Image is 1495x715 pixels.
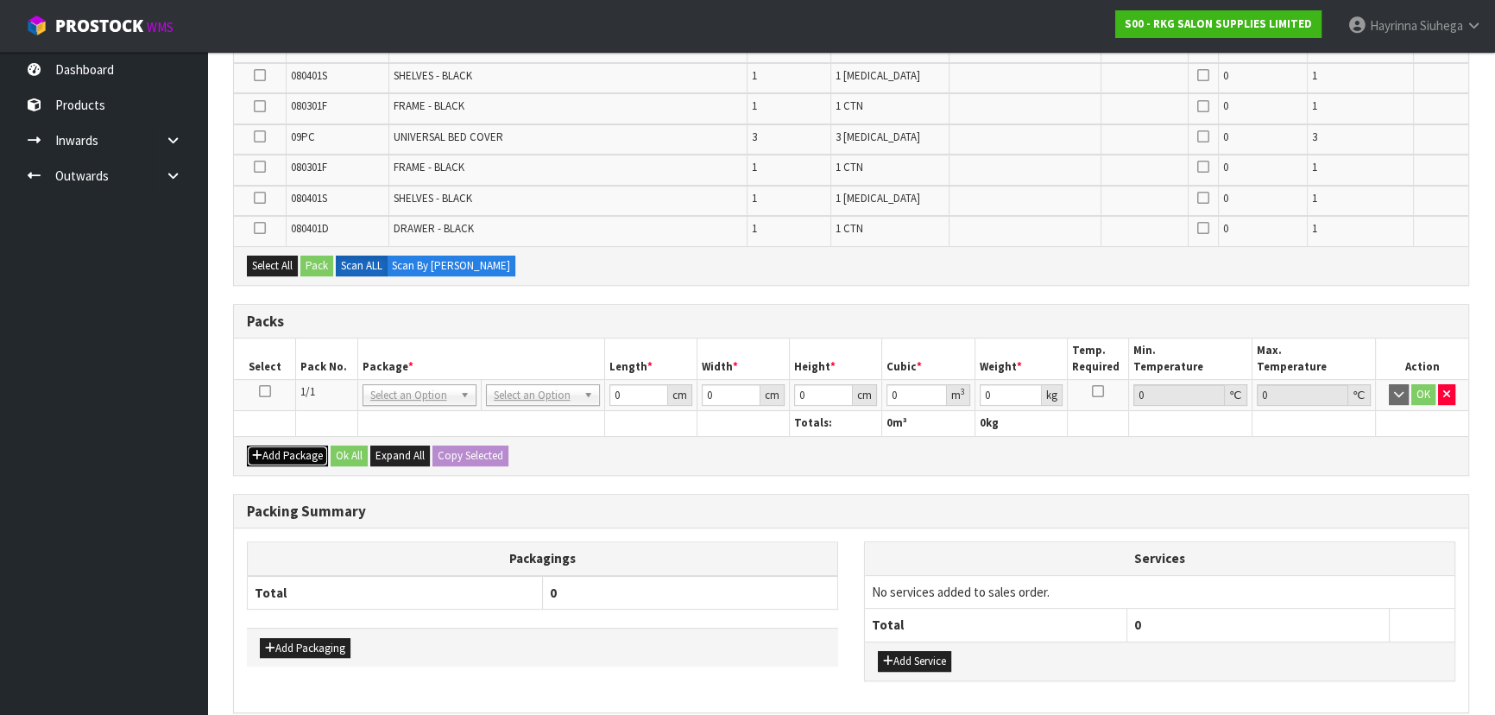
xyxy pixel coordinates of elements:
span: 09PC [291,130,315,144]
button: Expand All [370,446,430,466]
th: Totals: [790,411,882,436]
span: SHELVES - BLACK [394,191,472,206]
a: S00 - RKG SALON SUPPLIES LIMITED [1115,10,1322,38]
div: kg [1042,384,1063,406]
span: DRAWER - BLACK [394,221,474,236]
img: cube-alt.png [26,15,47,36]
th: Length [604,339,697,379]
span: 0 [1223,191,1228,206]
th: Packagings [248,542,838,576]
span: 1 [752,98,757,113]
span: 1 [752,191,757,206]
span: 1 [1312,191,1317,206]
span: 1 CTN [836,160,863,174]
span: 1 [1312,160,1317,174]
div: m [947,384,970,406]
th: Total [865,609,1127,642]
span: 0 [886,415,893,430]
span: 1 [752,160,757,174]
button: Copy Selected [432,446,508,466]
label: Scan By [PERSON_NAME] [387,256,515,276]
button: OK [1411,384,1435,405]
div: ℃ [1225,384,1247,406]
span: 1 [1312,68,1317,83]
span: Expand All [375,448,425,463]
button: Pack [300,256,333,276]
button: Select All [247,256,298,276]
span: 080401D [291,221,329,236]
span: 0 [550,585,557,601]
span: SHELVES - BLACK [394,68,472,83]
strong: S00 - RKG SALON SUPPLIES LIMITED [1125,16,1312,31]
h3: Packing Summary [247,503,1455,520]
span: 080301F [291,160,327,174]
span: 3 [MEDICAL_DATA] [836,130,920,144]
span: FRAME - BLACK [394,98,464,113]
th: Total [248,576,543,610]
th: Min. Temperature [1129,339,1252,379]
label: Scan ALL [336,256,388,276]
span: 080301F [291,98,327,113]
th: Width [697,339,789,379]
span: Select an Option [494,385,577,406]
span: 3 [752,130,757,144]
th: m³ [882,411,975,436]
button: Ok All [331,446,368,466]
div: ℃ [1348,384,1371,406]
button: Add Service [878,651,951,672]
span: 1 [1312,221,1317,236]
span: 0 [980,415,986,430]
span: 080401S [291,191,327,206]
div: cm [668,384,692,406]
span: 1 CTN [836,221,863,236]
span: 1 [752,221,757,236]
th: Weight [975,339,1067,379]
span: 1/1 [300,384,315,399]
span: Siuhega [1420,17,1463,34]
span: ProStock [55,15,143,37]
th: Pack No. [296,339,358,379]
span: 0 [1223,160,1228,174]
span: 0 [1223,221,1228,236]
span: Hayrinna [1370,17,1417,34]
th: kg [975,411,1067,436]
span: 1 [1312,98,1317,113]
th: Action [1376,339,1468,379]
td: No services added to sales order. [865,575,1454,608]
span: 1 [MEDICAL_DATA] [836,191,920,206]
sup: 3 [961,386,965,397]
th: Height [790,339,882,379]
span: 0 [1223,98,1228,113]
th: Temp. Required [1067,339,1129,379]
th: Package [357,339,604,379]
span: FRAME - BLACK [394,160,464,174]
th: Cubic [882,339,975,379]
th: Select [234,339,296,379]
small: WMS [147,19,173,35]
button: Add Packaging [260,638,350,659]
button: Add Package [247,446,328,466]
span: UNIVERSAL BED COVER [394,130,503,144]
th: Max. Temperature [1252,339,1376,379]
span: 1 [752,68,757,83]
span: 0 [1134,617,1141,633]
span: 1 CTN [836,98,863,113]
span: Select an Option [370,385,453,406]
span: 0 [1223,130,1228,144]
span: 3 [1312,130,1317,144]
span: 1 [MEDICAL_DATA] [836,68,920,83]
th: Services [865,542,1454,575]
span: 0 [1223,68,1228,83]
span: 080401S [291,68,327,83]
div: cm [760,384,785,406]
div: cm [853,384,877,406]
h3: Packs [247,313,1455,330]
